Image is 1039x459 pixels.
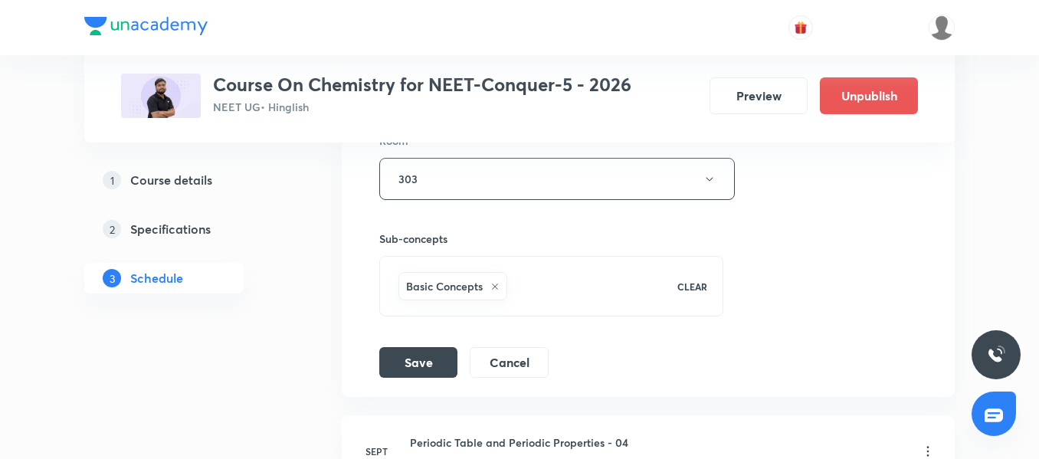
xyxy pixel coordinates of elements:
[379,158,735,200] button: 303
[84,165,293,195] a: 1Course details
[130,269,183,287] h5: Schedule
[121,74,201,118] img: B038B60B-D1F3-4CA8-B951-30DD0F2A91A8_plus.png
[710,77,808,114] button: Preview
[130,171,212,189] h5: Course details
[788,15,813,40] button: avatar
[361,444,392,458] h6: Sept
[213,74,631,96] h3: Course On Chemistry for NEET-Conquer-5 - 2026
[677,280,707,293] p: CLEAR
[103,269,121,287] p: 3
[794,21,808,34] img: avatar
[406,278,483,294] h6: Basic Concepts
[84,17,208,35] img: Company Logo
[103,171,121,189] p: 1
[84,214,293,244] a: 2Specifications
[410,434,628,451] h6: Periodic Table and Periodic Properties - 04
[820,77,918,114] button: Unpublish
[213,99,631,115] p: NEET UG • Hinglish
[84,17,208,39] a: Company Logo
[470,347,549,378] button: Cancel
[379,347,457,378] button: Save
[987,346,1005,364] img: ttu
[103,220,121,238] p: 2
[379,231,723,247] h6: Sub-concepts
[130,220,211,238] h5: Specifications
[929,15,955,41] img: Gopal Kumar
